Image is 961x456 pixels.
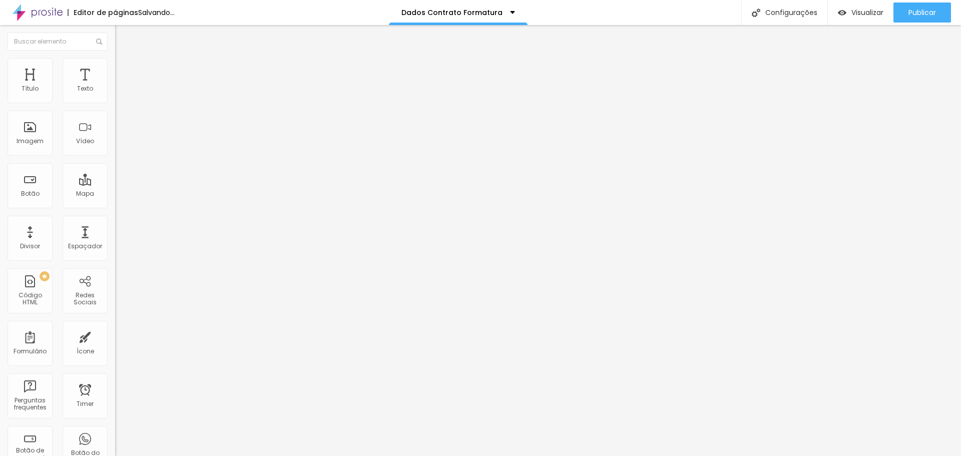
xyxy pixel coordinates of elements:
[76,190,94,197] div: Mapa
[8,33,108,51] input: Buscar elemento
[893,3,951,23] button: Publicar
[76,138,94,145] div: Vídeo
[838,9,846,17] img: view-1.svg
[96,39,102,45] img: Icone
[77,400,94,407] div: Timer
[77,348,94,355] div: Ícone
[401,9,503,16] p: Dados Contrato Formatura
[908,9,936,17] span: Publicar
[10,292,50,306] div: Código HTML
[851,9,883,17] span: Visualizar
[17,138,44,145] div: Imagem
[22,85,39,92] div: Título
[21,190,40,197] div: Botão
[68,243,102,250] div: Espaçador
[828,3,893,23] button: Visualizar
[752,9,760,17] img: Icone
[77,85,93,92] div: Texto
[20,243,40,250] div: Divisor
[68,9,138,16] div: Editor de páginas
[115,25,961,456] iframe: Editor
[10,397,50,411] div: Perguntas frequentes
[65,292,105,306] div: Redes Sociais
[14,348,47,355] div: Formulário
[138,9,175,16] div: Salvando...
